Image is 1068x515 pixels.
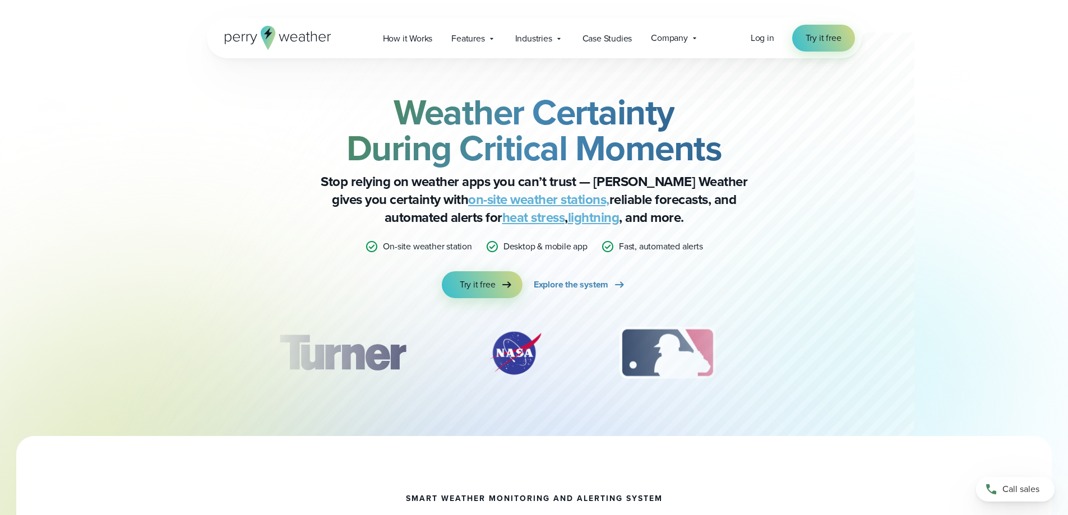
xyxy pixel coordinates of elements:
a: Case Studies [573,27,642,50]
p: On-site weather station [383,240,471,253]
p: Stop relying on weather apps you can’t trust — [PERSON_NAME] Weather gives you certainty with rel... [310,173,759,226]
a: lightning [568,207,619,228]
span: Case Studies [582,32,632,45]
span: How it Works [383,32,433,45]
p: Fast, automated alerts [619,240,703,253]
img: NASA.svg [476,325,554,381]
div: 1 of 12 [262,325,422,381]
span: Features [451,32,484,45]
p: Desktop & mobile app [503,240,588,253]
a: Log in [751,31,774,45]
span: Company [651,31,688,45]
span: Try it free [460,278,496,291]
img: Turner-Construction_1.svg [262,325,422,381]
img: PGA.svg [780,325,870,381]
div: 3 of 12 [608,325,727,381]
a: on-site weather stations, [468,189,609,210]
a: Try it free [442,271,523,298]
a: Explore the system [534,271,626,298]
div: 2 of 12 [476,325,554,381]
span: Industries [515,32,552,45]
strong: Weather Certainty During Critical Moments [346,86,722,174]
a: Call sales [976,477,1055,502]
span: Explore the system [534,278,608,291]
a: heat stress [502,207,565,228]
div: 4 of 12 [780,325,870,381]
span: Call sales [1002,482,1039,496]
a: Try it free [792,25,855,52]
a: How it Works [373,27,442,50]
h1: smart weather monitoring and alerting system [406,494,663,503]
span: Log in [751,31,774,44]
span: Try it free [806,31,842,45]
div: slideshow [263,325,806,387]
img: MLB.svg [608,325,727,381]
